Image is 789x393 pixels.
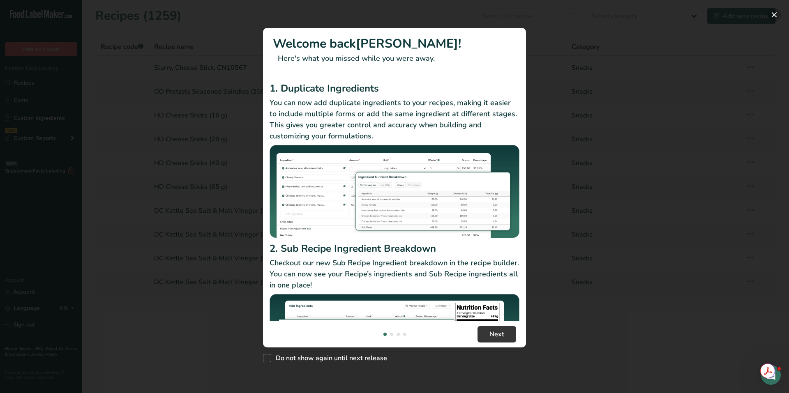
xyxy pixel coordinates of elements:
img: Sub Recipe Ingredient Breakdown [270,294,519,387]
img: Duplicate Ingredients [270,145,519,238]
h2: 1. Duplicate Ingredients [270,81,519,96]
p: Checkout our new Sub Recipe Ingredient breakdown in the recipe builder. You can now see your Reci... [270,257,519,291]
button: Next [478,326,516,342]
h2: 2. Sub Recipe Ingredient Breakdown [270,241,519,256]
h1: Welcome back[PERSON_NAME]! [273,34,516,53]
p: You can now add duplicate ingredients to your recipes, making it easier to include multiple forms... [270,97,519,142]
span: Do not show again until next release [271,354,387,362]
p: Here's what you missed while you were away. [273,53,516,64]
span: Next [489,329,504,339]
